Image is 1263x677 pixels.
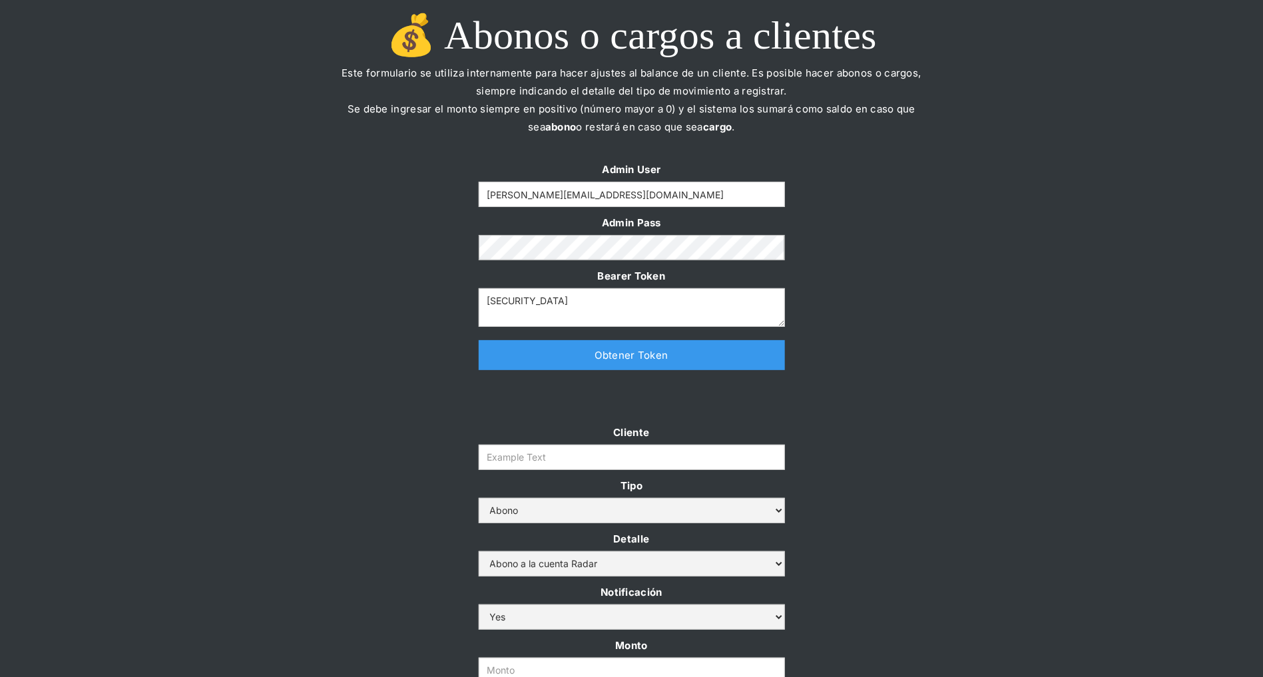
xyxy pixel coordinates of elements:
[332,13,931,57] h1: 💰 Abonos o cargos a clientes
[479,340,785,370] a: Obtener Token
[479,423,785,441] label: Cliente
[545,120,577,133] strong: abono
[479,636,785,654] label: Monto
[479,530,785,548] label: Detalle
[479,583,785,601] label: Notificación
[479,160,785,327] form: Form
[479,160,785,178] label: Admin User
[479,267,785,285] label: Bearer Token
[479,477,785,495] label: Tipo
[479,214,785,232] label: Admin Pass
[479,182,785,207] input: Example Text
[332,64,931,154] p: Este formulario se utiliza internamente para hacer ajustes al balance de un cliente. Es posible h...
[703,120,732,133] strong: cargo
[479,445,785,470] input: Example Text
